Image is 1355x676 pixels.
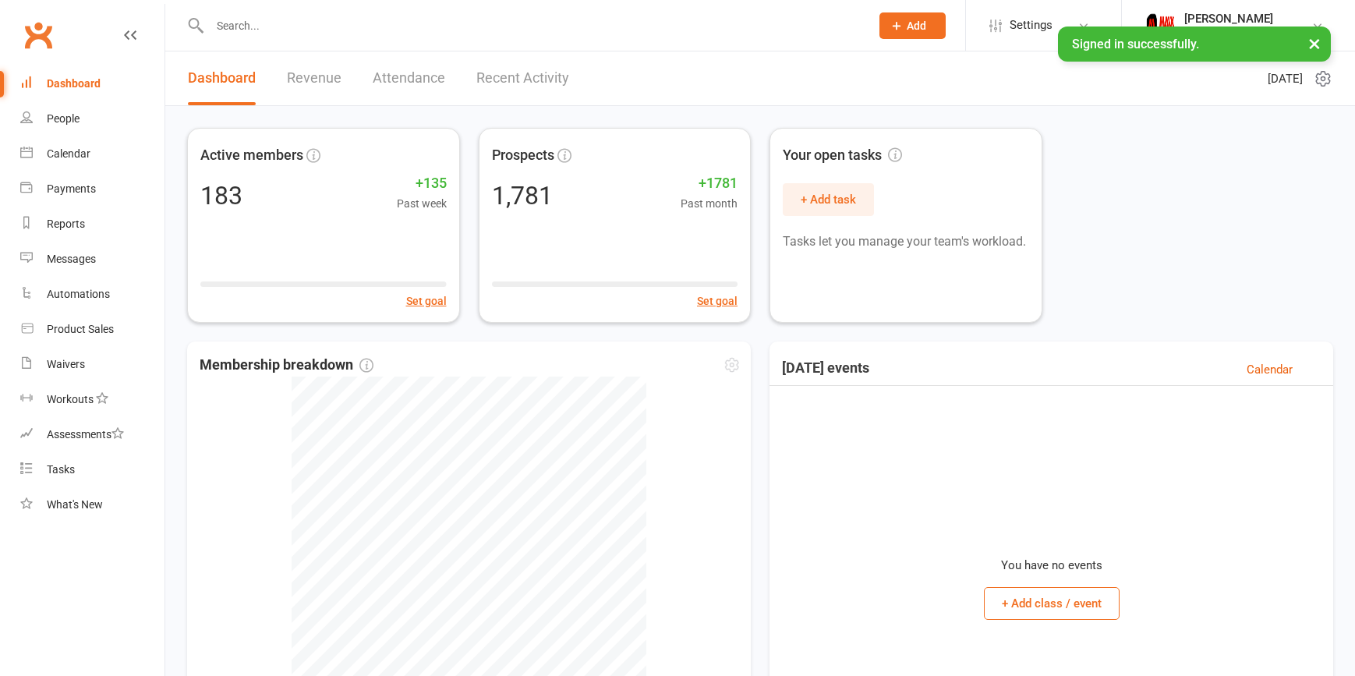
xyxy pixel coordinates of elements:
p: You have no events [1001,556,1102,575]
img: thumb_image1759205071.png [1145,10,1176,41]
span: +1781 [681,172,738,195]
button: Add [879,12,946,39]
div: Assessments [47,428,124,441]
div: Workouts [47,393,94,405]
div: 183 [200,183,242,208]
a: Dashboard [188,51,256,105]
span: Membership breakdown [200,354,373,377]
a: Reports [20,207,165,242]
div: Dashboard [47,77,101,90]
div: Tasks [47,463,75,476]
a: Tasks [20,452,165,487]
a: What's New [20,487,165,522]
span: [DATE] [1268,69,1303,88]
div: Reports [47,218,85,230]
a: Automations [20,277,165,312]
div: Maax Fitness [1184,26,1273,40]
button: Set goal [406,292,447,310]
a: Clubworx [19,16,58,55]
span: Settings [1010,8,1053,43]
a: Calendar [1247,360,1293,379]
a: Recent Activity [476,51,569,105]
a: Attendance [373,51,445,105]
span: +135 [397,172,447,195]
span: Active members [200,144,303,167]
div: Automations [47,288,110,300]
a: Product Sales [20,312,165,347]
span: Your open tasks [783,144,902,167]
a: Revenue [287,51,341,105]
a: Dashboard [20,66,165,101]
a: Payments [20,172,165,207]
button: Set goal [697,292,738,310]
span: Prospects [492,144,554,167]
div: People [47,112,80,125]
button: + Add task [783,183,874,216]
span: Signed in successfully. [1072,37,1199,51]
div: 1,781 [492,183,553,208]
a: Messages [20,242,165,277]
button: + Add class / event [984,587,1120,620]
h3: [DATE] events [782,360,869,379]
div: Messages [47,253,96,265]
a: Waivers [20,347,165,382]
a: Workouts [20,382,165,417]
span: Past month [681,195,738,212]
p: Tasks let you manage your team's workload. [783,232,1029,252]
div: Calendar [47,147,90,160]
div: Waivers [47,358,85,370]
a: Calendar [20,136,165,172]
div: Payments [47,182,96,195]
button: × [1300,27,1328,60]
div: [PERSON_NAME] [1184,12,1273,26]
div: What's New [47,498,103,511]
a: People [20,101,165,136]
a: Assessments [20,417,165,452]
input: Search... [205,15,859,37]
span: Past week [397,195,447,212]
span: Add [907,19,926,32]
div: Product Sales [47,323,114,335]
